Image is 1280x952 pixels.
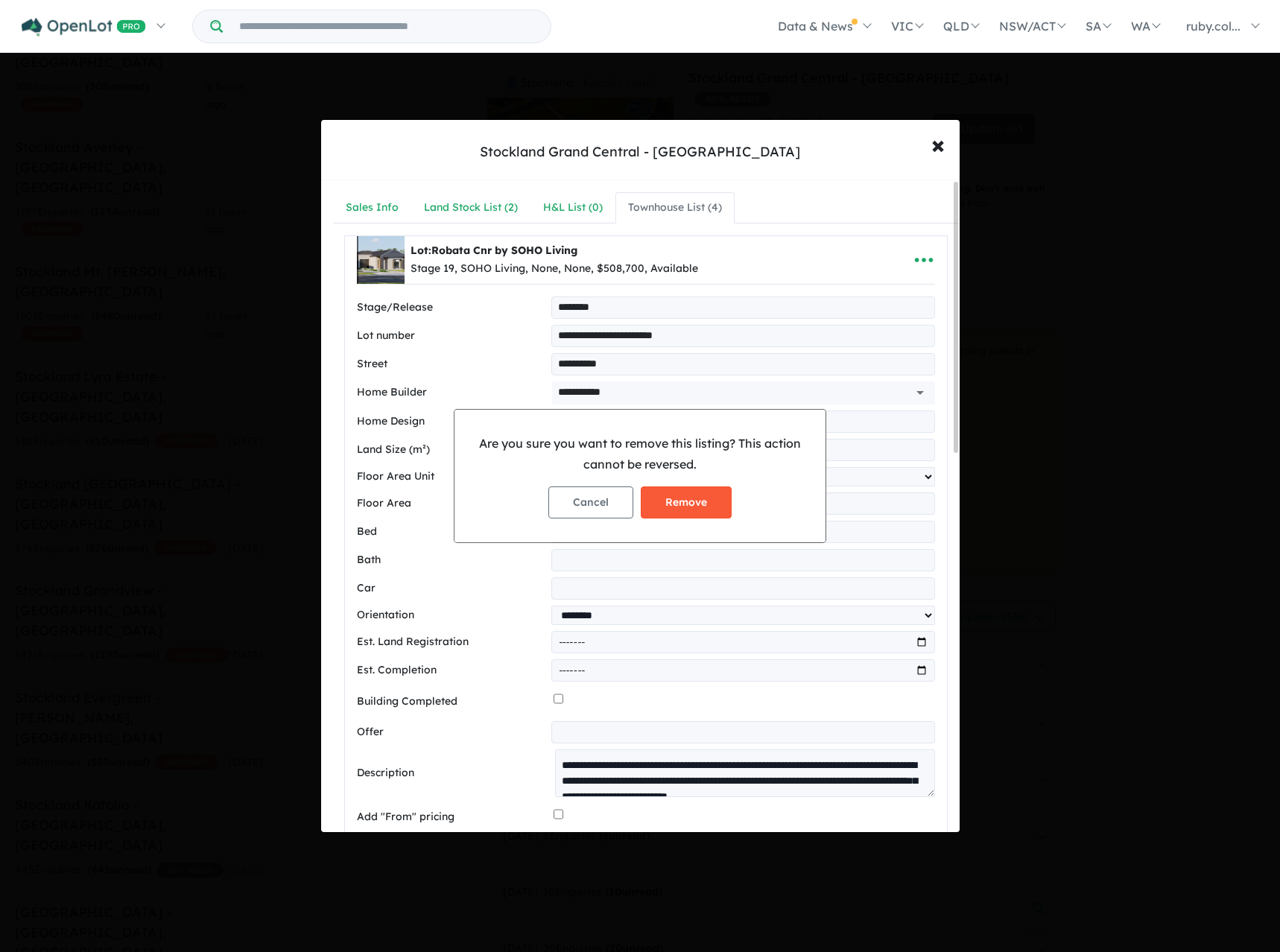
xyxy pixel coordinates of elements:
img: Openlot PRO Logo White [22,18,146,37]
span: ruby.col... [1186,19,1241,34]
p: Are you sure you want to remove this listing? This action cannot be reversed. [466,434,814,474]
button: Cancel [548,486,633,518]
button: Remove [641,486,732,518]
input: Try estate name, suburb, builder or developer [226,10,548,42]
